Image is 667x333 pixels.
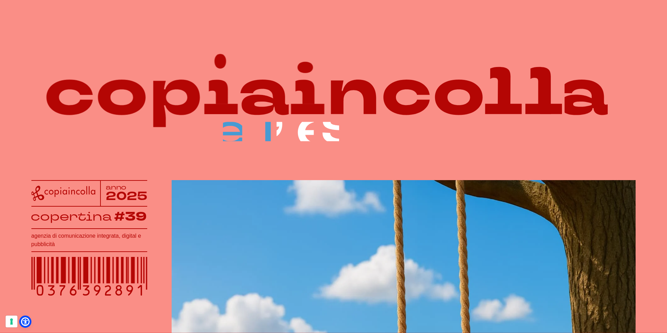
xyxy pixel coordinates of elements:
tspan: 2025 [106,188,148,204]
tspan: anno [106,183,127,192]
button: Le tue preferenze relative al consenso per le tecnologie di tracciamento [6,316,17,327]
tspan: copertina [31,208,112,224]
h1: agenzia di comunicazione integrata, digital e pubblicità [31,232,148,249]
tspan: #39 [114,208,147,225]
a: Open Accessibility Menu [21,317,30,326]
